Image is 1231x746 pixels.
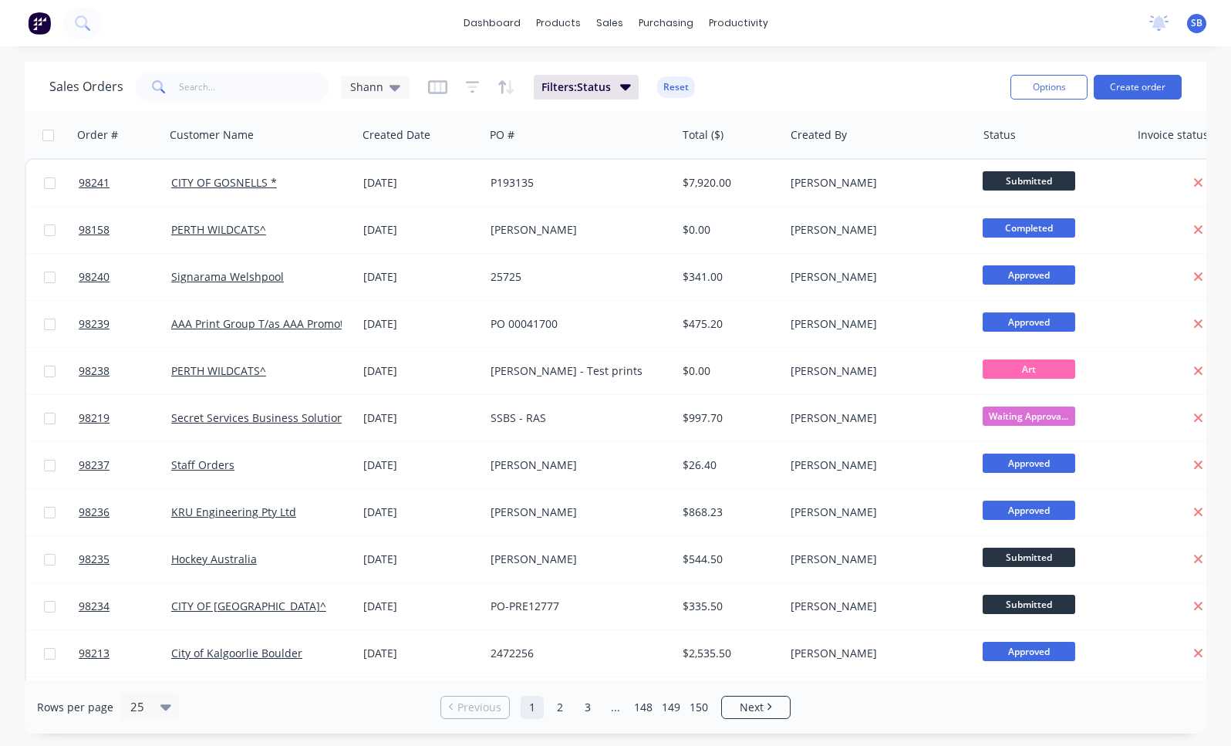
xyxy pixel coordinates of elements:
[79,457,110,473] span: 98237
[791,363,961,379] div: [PERSON_NAME]
[528,12,589,35] div: products
[79,442,171,488] a: 98237
[534,75,639,100] button: Filters:Status
[983,171,1075,191] span: Submitted
[491,457,661,473] div: [PERSON_NAME]
[79,207,171,253] a: 98158
[983,127,1016,143] div: Status
[363,646,478,661] div: [DATE]
[171,175,277,190] a: CITY OF GOSNELLS *
[983,548,1075,567] span: Submitted
[79,222,110,238] span: 98158
[657,76,695,98] button: Reset
[589,12,631,35] div: sales
[683,410,773,426] div: $997.70
[441,700,509,715] a: Previous page
[791,646,961,661] div: [PERSON_NAME]
[683,316,773,332] div: $475.20
[983,595,1075,614] span: Submitted
[791,269,961,285] div: [PERSON_NAME]
[171,222,266,237] a: PERTH WILDCATS^
[983,642,1075,661] span: Approved
[79,536,171,582] a: 98235
[491,552,661,567] div: [PERSON_NAME]
[363,410,478,426] div: [DATE]
[79,599,110,614] span: 98234
[28,12,51,35] img: Factory
[983,359,1075,379] span: Art
[77,127,118,143] div: Order #
[363,505,478,520] div: [DATE]
[171,599,326,613] a: CITY OF [GEOGRAPHIC_DATA]^
[350,79,383,95] span: Shann
[740,700,764,715] span: Next
[49,79,123,94] h1: Sales Orders
[983,501,1075,520] span: Approved
[491,505,661,520] div: [PERSON_NAME]
[79,395,171,441] a: 98219
[79,505,110,520] span: 98236
[491,222,661,238] div: [PERSON_NAME]
[631,12,701,35] div: purchasing
[79,269,110,285] span: 98240
[79,301,171,347] a: 98239
[363,127,430,143] div: Created Date
[983,265,1075,285] span: Approved
[170,127,254,143] div: Customer Name
[490,127,514,143] div: PO #
[791,457,961,473] div: [PERSON_NAME]
[791,175,961,191] div: [PERSON_NAME]
[1094,75,1182,100] button: Create order
[604,696,627,719] a: Jump forward
[576,696,599,719] a: Page 3
[983,218,1075,238] span: Completed
[683,222,773,238] div: $0.00
[548,696,572,719] a: Page 2
[79,175,110,191] span: 98241
[683,363,773,379] div: $0.00
[363,457,478,473] div: [DATE]
[79,254,171,300] a: 98240
[791,505,961,520] div: [PERSON_NAME]
[171,457,234,472] a: Staff Orders
[791,552,961,567] div: [PERSON_NAME]
[791,127,847,143] div: Created By
[541,79,611,95] span: Filters: Status
[683,127,723,143] div: Total ($)
[683,646,773,661] div: $2,535.50
[791,316,961,332] div: [PERSON_NAME]
[171,646,302,660] a: City of Kalgoorlie Boulder
[983,312,1075,332] span: Approved
[363,269,478,285] div: [DATE]
[1138,127,1209,143] div: Invoice status
[683,599,773,614] div: $335.50
[632,696,655,719] a: Page 148
[363,599,478,614] div: [DATE]
[79,646,110,661] span: 98213
[683,269,773,285] div: $341.00
[683,552,773,567] div: $544.50
[722,700,790,715] a: Next page
[683,175,773,191] div: $7,920.00
[79,677,171,724] a: 98231
[491,363,661,379] div: [PERSON_NAME] - Test prints
[171,505,296,519] a: KRU Engineering Pty Ltd
[171,269,284,284] a: Signarama Welshpool
[363,222,478,238] div: [DATE]
[983,454,1075,473] span: Approved
[521,696,544,719] a: Page 1 is your current page
[79,630,171,677] a: 98213
[171,410,356,425] a: Secret Services Business Solutions*
[79,552,110,567] span: 98235
[79,489,171,535] a: 98236
[687,696,710,719] a: Page 150
[701,12,776,35] div: productivity
[791,599,961,614] div: [PERSON_NAME]
[179,72,329,103] input: Search...
[79,316,110,332] span: 98239
[491,599,661,614] div: PO-PRE12777
[37,700,113,715] span: Rows per page
[363,363,478,379] div: [DATE]
[659,696,683,719] a: Page 149
[491,269,661,285] div: 25725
